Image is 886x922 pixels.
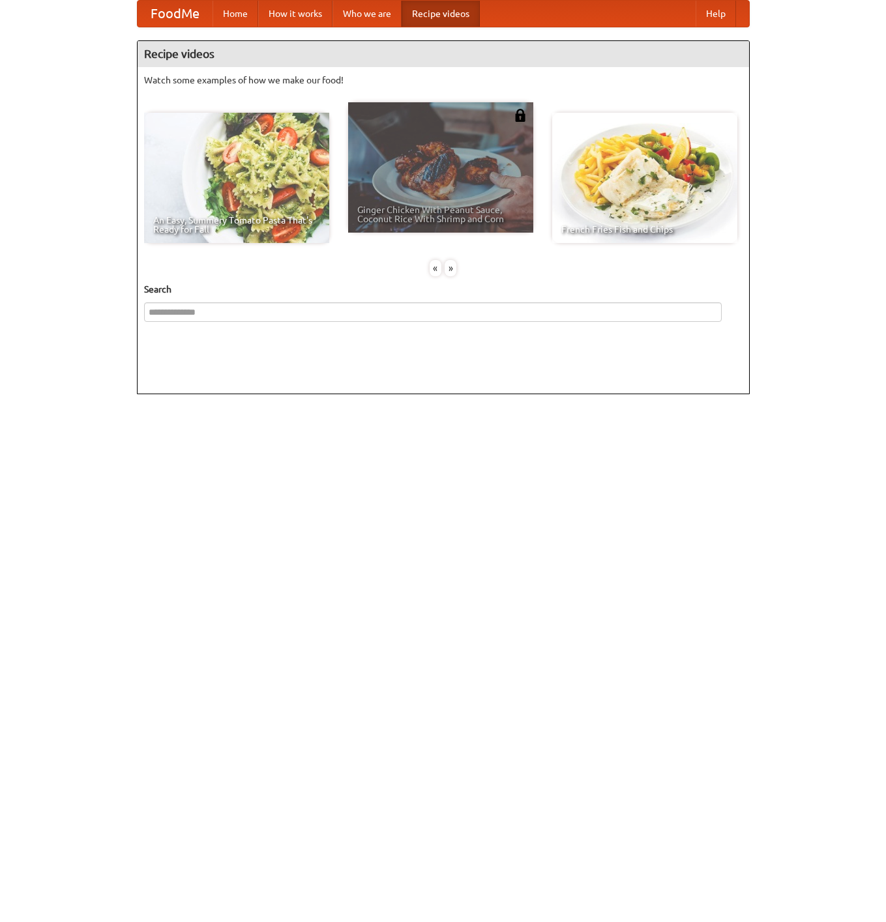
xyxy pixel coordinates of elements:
div: « [430,260,441,276]
a: Help [696,1,736,27]
a: Recipe videos [402,1,480,27]
a: An Easy, Summery Tomato Pasta That's Ready for Fall [144,113,329,243]
span: French Fries Fish and Chips [561,225,728,234]
a: FoodMe [138,1,213,27]
span: An Easy, Summery Tomato Pasta That's Ready for Fall [153,216,320,234]
h4: Recipe videos [138,41,749,67]
a: Who we are [332,1,402,27]
p: Watch some examples of how we make our food! [144,74,743,87]
div: » [445,260,456,276]
img: 483408.png [514,109,527,122]
a: French Fries Fish and Chips [552,113,737,243]
a: How it works [258,1,332,27]
h5: Search [144,283,743,296]
a: Home [213,1,258,27]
